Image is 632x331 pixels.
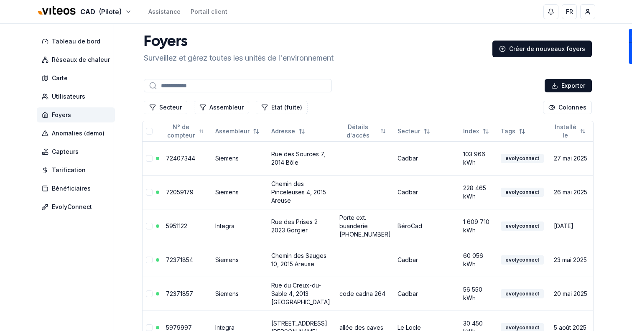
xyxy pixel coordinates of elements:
[37,199,118,214] a: EvolyConnect
[144,101,187,114] button: Filtrer les lignes
[52,37,100,46] span: Tableau de bord
[271,180,326,204] a: Chemin des Pinceleuses 4, 2015 Areuse
[501,154,544,163] div: evolyconnect
[271,252,326,267] a: Chemin des Sauges 10, 2015 Areuse
[146,128,153,135] button: Tout sélectionner
[37,107,118,122] a: Foyers
[146,223,153,229] button: Sélectionner la ligne
[492,41,592,57] a: Créer de nouveaux foyers
[52,166,86,174] span: Tarification
[550,243,594,277] td: 23 mai 2025
[212,141,268,175] td: Siemens
[52,129,104,137] span: Anomalies (demo)
[146,324,153,331] button: Sélectionner la ligne
[212,277,268,311] td: Siemens
[550,209,594,243] td: [DATE]
[52,92,85,101] span: Utilisateurs
[392,125,435,138] button: Not sorted. Click to sort ascending.
[146,257,153,263] button: Sélectionner la ligne
[266,125,310,138] button: Not sorted. Click to sort ascending.
[52,184,91,193] span: Bénéficiaires
[501,188,544,197] div: evolyconnect
[394,243,460,277] td: Cadbar
[271,282,330,306] a: Rue du Creux-du-Sable 4, 2013 [GEOGRAPHIC_DATA]
[37,1,77,21] img: Viteos - CAD Logo
[37,163,118,178] a: Tarification
[52,74,68,82] span: Carte
[501,289,544,298] div: evolyconnect
[146,290,153,297] button: Sélectionner la ligne
[194,101,249,114] button: Filtrer les lignes
[550,141,594,175] td: 27 mai 2025
[52,148,79,156] span: Capteurs
[463,285,494,302] div: 56 550 kWh
[212,243,268,277] td: Siemens
[146,189,153,196] button: Sélectionner la ligne
[394,141,460,175] td: Cadbar
[146,155,153,162] button: Sélectionner la ligne
[37,71,118,86] a: Carte
[463,184,494,201] div: 228 465 kWh
[210,125,265,138] button: Not sorted. Click to sort ascending.
[166,222,187,229] a: 5951122
[463,150,494,167] div: 103 966 kWh
[463,127,479,135] span: Index
[496,125,530,138] button: Not sorted. Click to sort ascending.
[463,252,494,268] div: 60 056 kWh
[37,52,118,67] a: Réseaux de chaleur
[554,123,577,140] span: Installé le
[463,218,494,234] div: 1 609 710 kWh
[52,111,71,119] span: Foyers
[501,222,544,231] div: evolyconnect
[271,150,325,166] a: Rue des Sources 7, 2014 Bôle
[212,175,268,209] td: Siemens
[394,209,460,243] td: BéroCad
[99,7,122,17] span: (Pilote)
[144,52,334,64] p: Surveillez et gérez toutes les unités de l'environnement
[549,125,591,138] button: Not sorted. Click to sort ascending.
[166,324,192,331] a: 5979997
[339,123,377,140] span: Détails d'accès
[501,255,544,265] div: evolyconnect
[166,123,196,140] span: N° de compteur
[166,290,193,297] a: 72371857
[37,144,118,159] a: Capteurs
[562,4,577,19] button: FR
[37,181,118,196] a: Bénéficiaires
[37,89,118,104] a: Utilisateurs
[144,34,334,51] h1: Foyers
[566,8,573,16] span: FR
[271,218,318,234] a: Rue des Prises 2 2023 Gorgier
[543,101,592,114] button: Cocher les colonnes
[37,34,118,49] a: Tableau de bord
[37,126,118,141] a: Anomalies (demo)
[336,277,394,311] td: code cadna 264
[501,127,515,135] span: Tags
[52,56,110,64] span: Réseaux de chaleur
[212,209,268,243] td: Integra
[166,188,194,196] a: 72059179
[80,7,95,17] span: CAD
[166,155,195,162] a: 72407344
[458,125,494,138] button: Not sorted. Click to sort ascending.
[148,8,181,16] a: Assistance
[550,277,594,311] td: 20 mai 2025
[336,209,394,243] td: Porte ext. buanderie [PHONE_NUMBER]
[334,125,391,138] button: Not sorted. Click to sort ascending.
[256,101,308,114] button: Filtrer les lignes
[271,127,295,135] span: Adresse
[166,256,193,263] a: 72371854
[394,175,460,209] td: Cadbar
[545,79,592,92] button: Exporter
[191,8,227,16] a: Portail client
[394,277,460,311] td: Cadbar
[52,203,92,211] span: EvolyConnect
[161,125,209,138] button: Not sorted. Click to sort ascending.
[398,127,420,135] span: Secteur
[37,3,132,21] button: CAD(Pilote)
[215,127,250,135] span: Assembleur
[550,175,594,209] td: 26 mai 2025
